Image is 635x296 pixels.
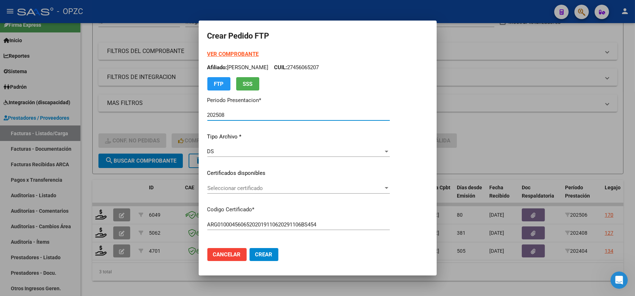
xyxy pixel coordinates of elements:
iframe: Intercom live chat [610,271,628,289]
h2: Crear Pedido FTP [207,29,428,43]
span: FTP [214,81,224,87]
a: VER COMPROBANTE [207,51,259,57]
span: CUIL: [274,64,287,71]
span: Seleccionar certificado [207,185,383,191]
p: Certificados disponibles [207,169,390,177]
p: Tipo Archivo * [207,133,390,141]
button: FTP [207,77,230,90]
button: SSS [236,77,259,90]
span: SSS [243,81,252,87]
button: Cancelar [207,248,247,261]
span: Afiliado: [207,64,227,71]
button: Crear [250,248,278,261]
p: [PERSON_NAME] 27456065207 [207,63,390,72]
p: Periodo Presentacion [207,96,390,105]
span: DS [207,148,214,155]
p: Fec. Vencimiento del Certificado [207,242,390,251]
p: Codigo Certificado [207,206,390,214]
span: Cancelar [213,251,241,258]
span: Crear [255,251,273,258]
